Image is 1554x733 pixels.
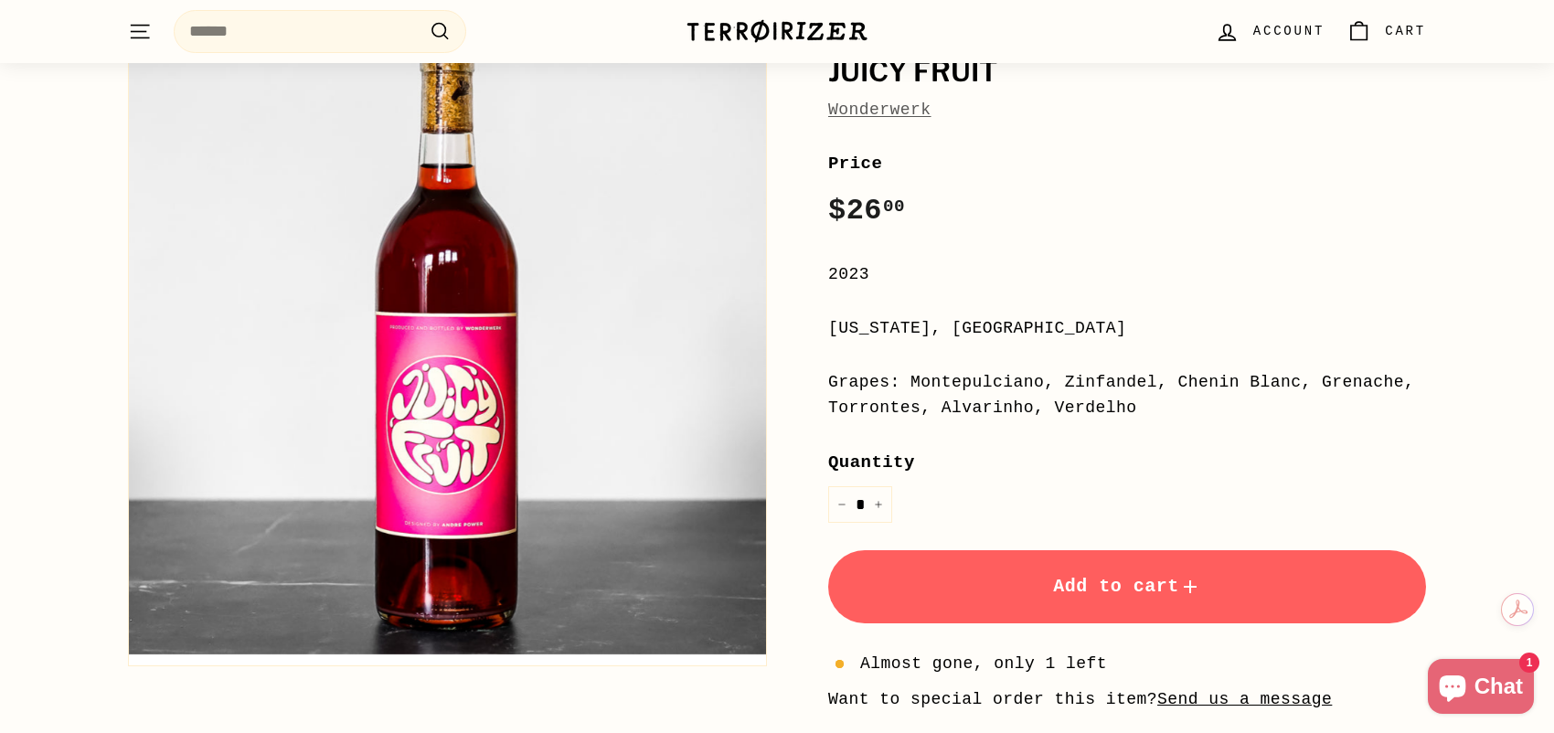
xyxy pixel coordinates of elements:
[1157,690,1332,708] a: Send us a message
[828,315,1426,342] div: [US_STATE], [GEOGRAPHIC_DATA]
[828,261,1426,288] div: 2023
[828,57,1426,88] h1: Juicy Fruit
[1385,21,1426,41] span: Cart
[883,197,905,217] sup: 00
[828,486,856,524] button: Reduce item quantity by one
[828,550,1426,623] button: Add to cart
[828,150,1426,177] label: Price
[828,369,1426,422] div: Grapes: Montepulciano, Zinfandel, Chenin Blanc, Grenache, Torrontes, Alvarinho, Verdelho
[1422,659,1539,718] inbox-online-store-chat: Shopify online store chat
[828,486,892,524] input: quantity
[1336,5,1437,58] a: Cart
[1053,576,1201,597] span: Add to cart
[828,194,905,228] span: $26
[860,651,1107,677] span: Almost gone, only 1 left
[828,449,1426,476] label: Quantity
[1204,5,1336,58] a: Account
[865,486,892,524] button: Increase item quantity by one
[828,101,931,119] a: Wonderwerk
[1253,21,1325,41] span: Account
[828,686,1426,713] li: Want to special order this item?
